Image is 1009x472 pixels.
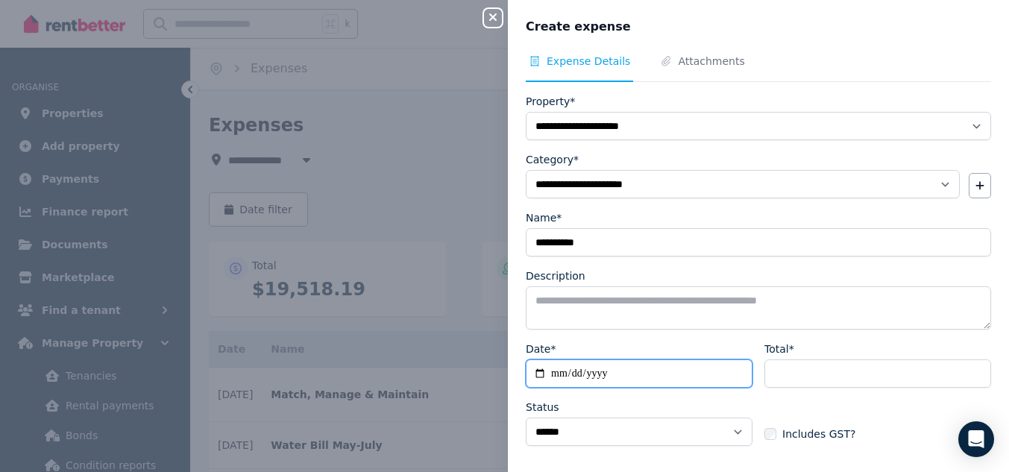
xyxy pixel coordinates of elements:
[782,427,855,441] span: Includes GST?
[764,342,794,356] label: Total*
[958,421,994,457] div: Open Intercom Messenger
[547,54,630,69] span: Expense Details
[678,54,744,69] span: Attachments
[526,210,562,225] label: Name*
[526,268,585,283] label: Description
[526,152,579,167] label: Category*
[764,428,776,440] input: Includes GST?
[526,342,556,356] label: Date*
[526,94,575,109] label: Property*
[526,18,631,36] span: Create expense
[526,54,991,82] nav: Tabs
[526,400,559,415] label: Status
